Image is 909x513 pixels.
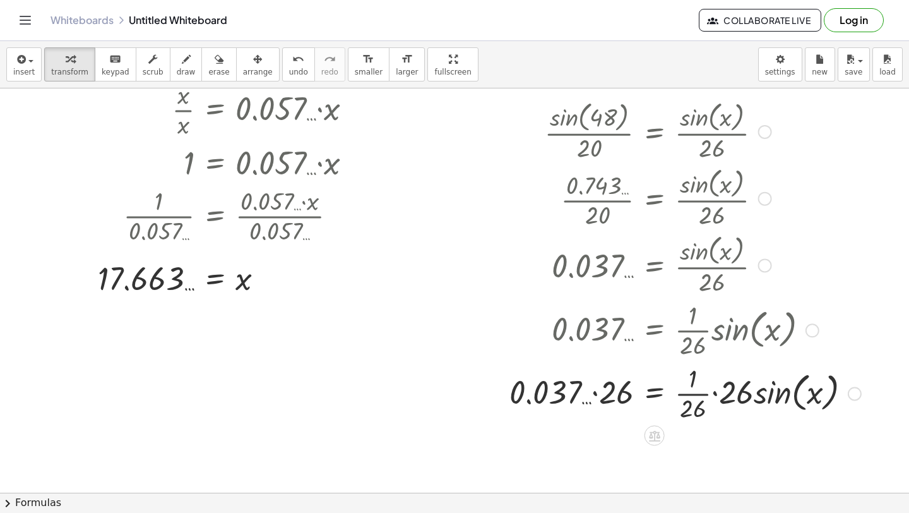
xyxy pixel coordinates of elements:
[355,68,383,76] span: smaller
[95,47,136,81] button: keyboardkeypad
[208,68,229,76] span: erase
[710,15,811,26] span: Collaborate Live
[170,47,203,81] button: draw
[699,9,821,32] button: Collaborate Live
[805,47,835,81] button: new
[243,68,273,76] span: arrange
[15,10,35,30] button: Toggle navigation
[765,68,795,76] span: settings
[348,47,389,81] button: format_sizesmaller
[236,47,280,81] button: arrange
[289,68,308,76] span: undo
[434,68,471,76] span: fullscreen
[838,47,870,81] button: save
[177,68,196,76] span: draw
[324,52,336,67] i: redo
[50,14,114,27] a: Whiteboards
[845,68,862,76] span: save
[109,52,121,67] i: keyboard
[872,47,903,81] button: load
[282,47,315,81] button: undoundo
[13,68,35,76] span: insert
[812,68,828,76] span: new
[292,52,304,67] i: undo
[824,8,884,32] button: Log in
[44,47,95,81] button: transform
[362,52,374,67] i: format_size
[314,47,345,81] button: redoredo
[758,47,802,81] button: settings
[389,47,425,81] button: format_sizelarger
[143,68,163,76] span: scrub
[102,68,129,76] span: keypad
[51,68,88,76] span: transform
[879,68,896,76] span: load
[321,68,338,76] span: redo
[136,47,170,81] button: scrub
[396,68,418,76] span: larger
[401,52,413,67] i: format_size
[645,425,665,445] div: Apply the same math to both sides of the equation
[6,47,42,81] button: insert
[427,47,478,81] button: fullscreen
[201,47,236,81] button: erase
